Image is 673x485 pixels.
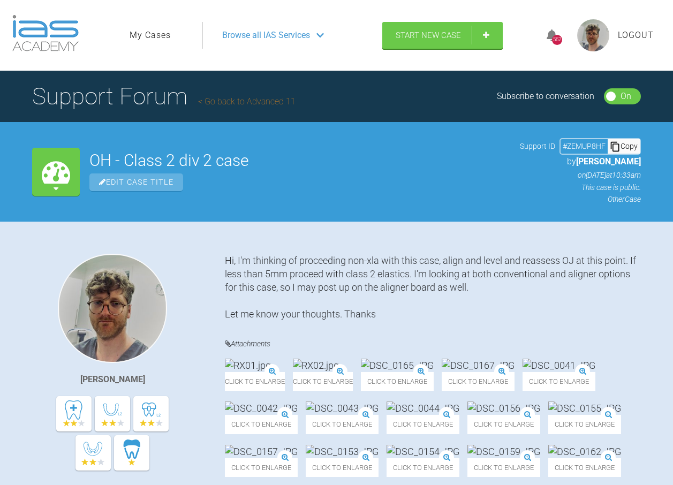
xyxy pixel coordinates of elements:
[225,254,641,321] div: Hi, I'm thinking of proceeding non-xla with this case, align and level and reassess OJ at this po...
[467,415,540,434] span: Click to enlarge
[387,458,459,477] span: Click to enlarge
[387,445,459,458] img: DSC_0154.JPG
[130,28,171,42] a: My Cases
[32,78,296,115] h1: Support Forum
[442,372,515,391] span: Click to enlarge
[548,401,621,415] img: DSC_0155.JPG
[561,140,608,152] div: # ZEMUP8HF
[442,359,515,372] img: DSC_0167.JPG
[548,458,621,477] span: Click to enlarge
[361,359,434,372] img: DSC_0165.JPG
[523,372,595,391] span: Click to enlarge
[520,181,641,193] p: This case is public.
[306,458,379,477] span: Click to enlarge
[225,401,298,415] img: DSC_0042.JPG
[225,372,285,391] span: Click to enlarge
[382,22,503,49] a: Start New Case
[396,31,461,40] span: Start New Case
[497,89,594,103] div: Subscribe to conversation
[225,415,298,434] span: Click to enlarge
[198,96,296,107] a: Go back to Advanced 11
[520,155,641,169] p: by
[306,415,379,434] span: Click to enlarge
[89,173,183,191] span: Edit Case Title
[225,337,641,351] h4: Attachments
[225,458,298,477] span: Click to enlarge
[520,193,641,205] p: Other Case
[548,415,621,434] span: Click to enlarge
[621,89,631,103] div: On
[577,19,609,51] img: profile.png
[520,140,555,152] span: Support ID
[576,156,641,166] span: [PERSON_NAME]
[548,445,621,458] img: DSC_0162.JPG
[225,359,271,372] img: RX01.jpg
[618,28,654,42] a: Logout
[89,153,510,169] h2: OH - Class 2 div 2 case
[387,415,459,434] span: Click to enlarge
[306,445,379,458] img: DSC_0153.JPG
[467,445,540,458] img: DSC_0159.JPG
[467,458,540,477] span: Click to enlarge
[225,445,298,458] img: DSC_0157.JPG
[387,401,459,415] img: DSC_0044.JPG
[58,254,167,363] img: Thomas Friar
[293,359,339,372] img: RX02.jpg
[552,35,562,45] div: 562
[293,372,353,391] span: Click to enlarge
[306,401,379,415] img: DSC_0043.JPG
[361,372,434,391] span: Click to enlarge
[467,401,540,415] img: DSC_0156.JPG
[222,28,310,42] span: Browse all IAS Services
[12,15,79,51] img: logo-light.3e3ef733.png
[608,139,640,153] div: Copy
[80,373,145,387] div: [PERSON_NAME]
[520,169,641,181] p: on [DATE] at 10:33am
[523,359,595,372] img: DSC_0041.JPG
